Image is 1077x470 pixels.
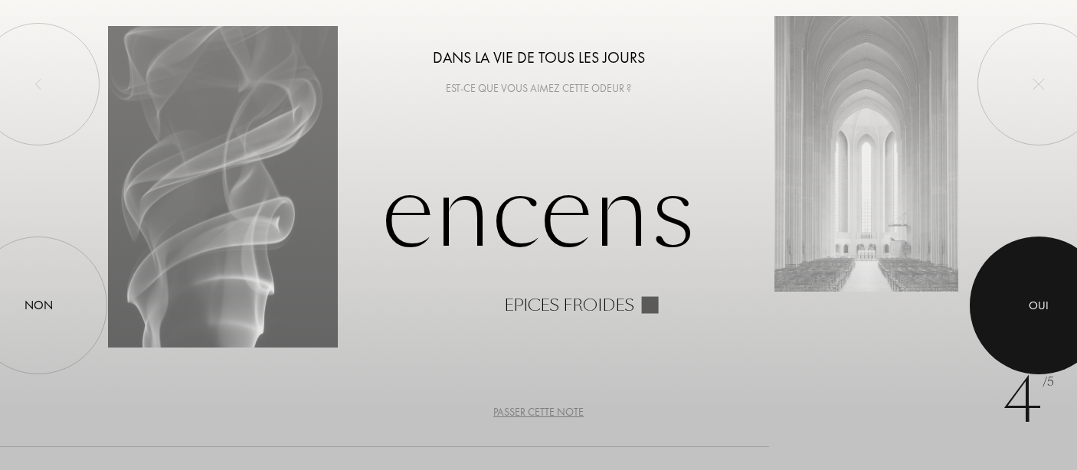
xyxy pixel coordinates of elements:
[493,404,584,420] div: Passer cette note
[1033,78,1045,90] img: quit_onboard.svg
[1003,355,1054,447] div: 4
[32,78,44,90] img: left_onboard.svg
[504,297,634,314] div: Epices froides
[25,296,53,315] div: Non
[1029,297,1049,315] div: Oui
[108,157,970,314] div: Encens
[1043,374,1054,391] span: /5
